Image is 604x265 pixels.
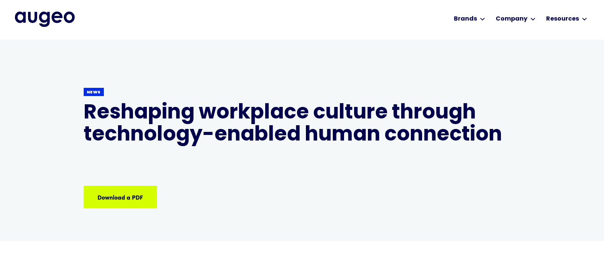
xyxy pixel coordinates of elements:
img: Augeo's full logo in midnight blue. [15,12,75,27]
a: home [15,12,75,27]
div: Company [496,15,527,24]
a: Download a PDF [84,186,157,208]
h1: Reshaping workplace culture through technology-enabled human connection [84,102,521,147]
div: Resources [546,15,579,24]
div: Brands [454,15,477,24]
div: News [87,90,101,95]
div: [DATE] [84,184,102,193]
